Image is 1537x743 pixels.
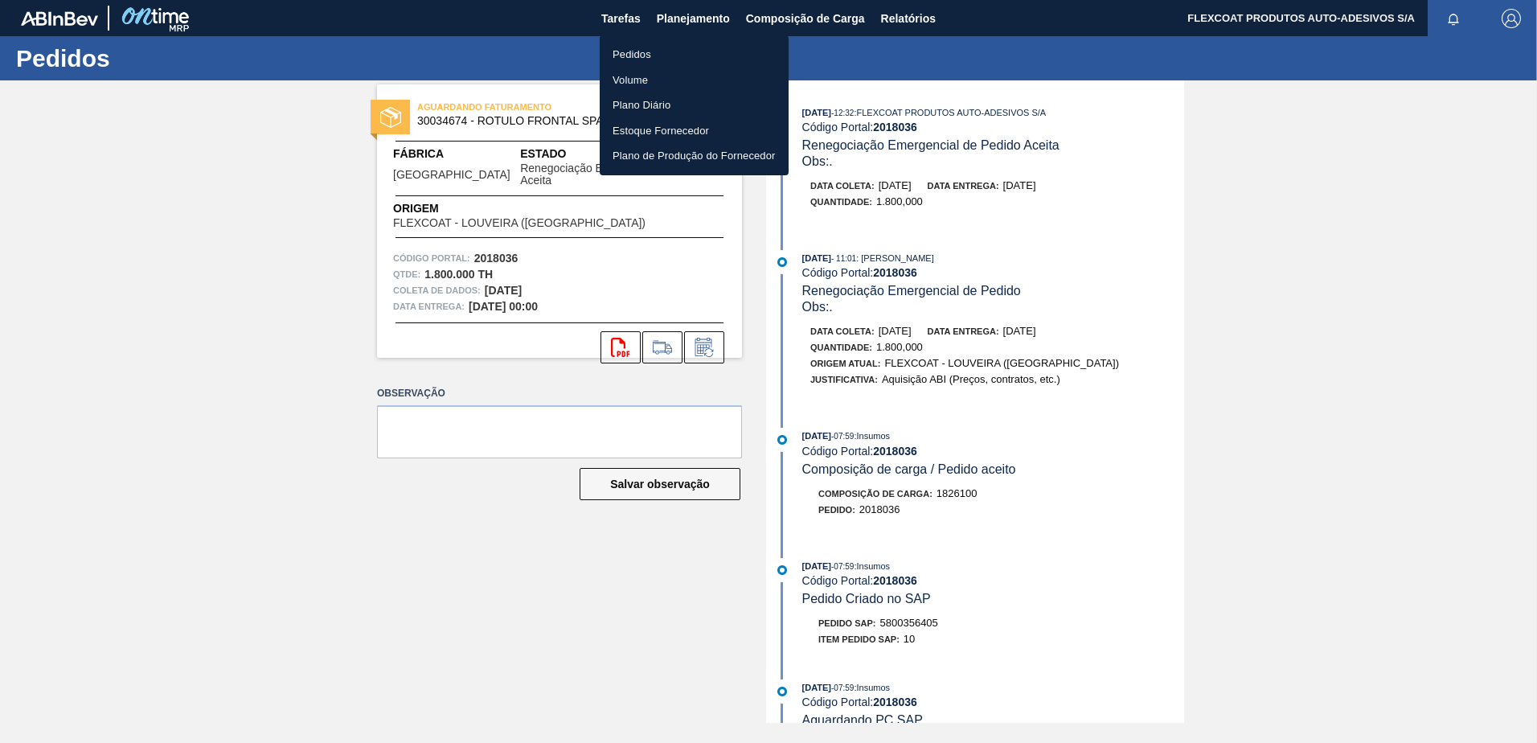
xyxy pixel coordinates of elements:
a: Volume [600,68,789,93]
a: Pedidos [600,42,789,68]
a: Plano de Produção do Fornecedor [600,143,789,169]
a: Plano Diário [600,92,789,118]
a: Estoque Fornecedor [600,118,789,144]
